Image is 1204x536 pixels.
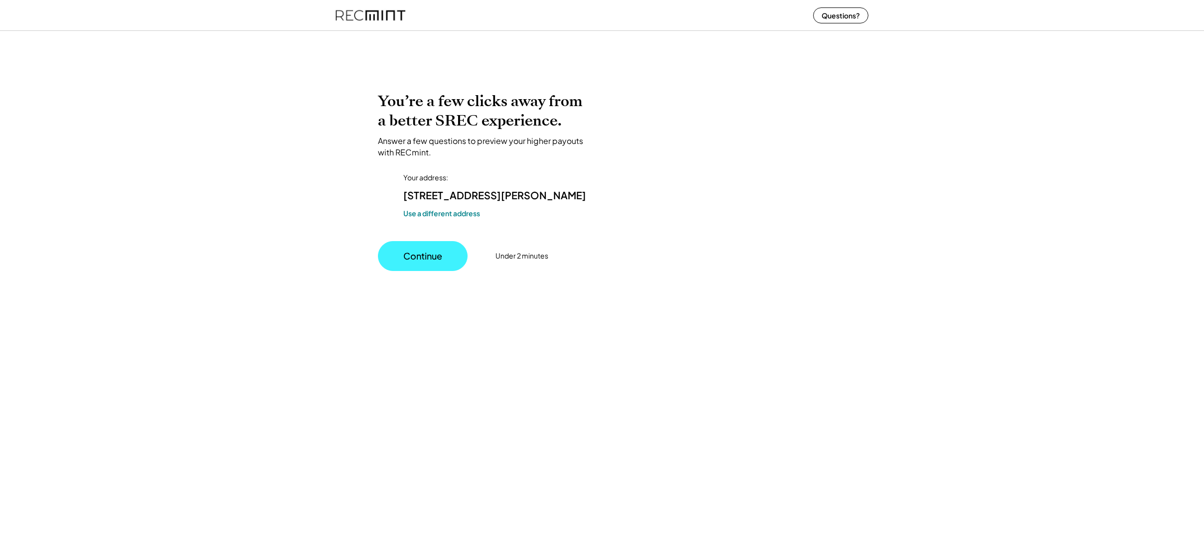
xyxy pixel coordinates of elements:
[495,251,548,261] div: Under 2 minutes
[336,2,405,28] img: recmint-logotype%403x%20%281%29.jpeg
[813,7,868,23] button: Questions?
[403,208,480,219] button: Use a different address
[403,188,586,203] div: [STREET_ADDRESS][PERSON_NAME]
[403,173,448,183] div: Your address:
[378,135,592,158] div: Answer a few questions to preview your higher payouts with RECmint.
[378,241,468,271] button: Continue
[378,92,592,131] h2: You’re a few clicks away from a better SREC experience.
